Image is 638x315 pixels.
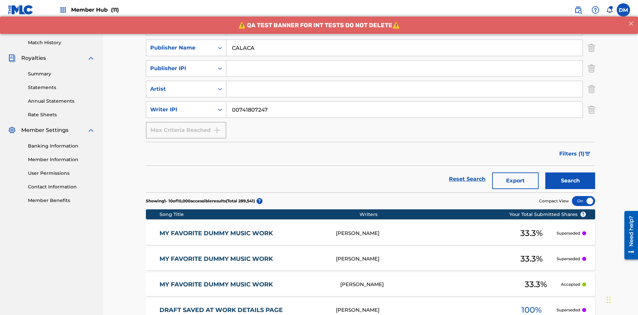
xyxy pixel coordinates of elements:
span: Royalties [21,54,46,62]
span: Compact View [539,198,569,204]
div: Song Title [159,211,360,218]
img: search [574,6,582,14]
div: Drag [607,290,611,310]
button: Search [545,172,595,189]
div: [PERSON_NAME] [340,281,511,288]
div: Artist [150,85,210,93]
p: Showing 1 - 10 of 10,000 accessible results (Total 289,541 ) [146,198,255,204]
div: [PERSON_NAME] [336,230,507,237]
div: Help [589,3,602,17]
a: MY FAVORITE DUMMY MUSIC WORK [159,230,327,237]
button: Filters (1) [555,146,595,162]
img: help [591,6,599,14]
a: Match History [28,39,95,46]
img: MLC Logo [8,5,34,15]
span: Your Total Submitted Shares [509,211,586,218]
div: Writers [360,211,530,218]
a: Member Information [28,156,95,163]
a: Annual Statements [28,98,95,105]
div: Publisher Name [150,44,210,52]
img: Royalties [8,54,16,62]
img: Delete Criterion [588,81,595,97]
div: [PERSON_NAME] [336,255,507,263]
img: filter [585,152,590,156]
img: expand [87,126,95,134]
span: 33.3 % [520,253,543,265]
p: Superseded [557,256,580,262]
a: MY FAVORITE DUMMY MUSIC WORK [159,281,332,288]
img: expand [87,54,95,62]
div: [PERSON_NAME] [336,306,507,314]
p: Superseded [557,307,580,313]
a: Statements [28,84,95,91]
a: Public Search [572,3,585,17]
iframe: Resource Center [619,208,638,263]
span: 33.3 % [520,227,543,239]
a: Summary [28,70,95,77]
img: Top Rightsholders [59,6,67,14]
a: Contact Information [28,183,95,190]
a: Reset Search [446,172,489,186]
img: Delete Criterion [588,101,595,118]
img: Delete Criterion [588,40,595,56]
span: ? [257,198,263,204]
div: Publisher IPI [150,64,210,72]
a: Banking Information [28,143,95,150]
span: ? [581,212,586,217]
p: Accepted [561,281,580,287]
span: Member Hub [71,6,119,14]
p: Superseded [557,230,580,236]
span: 33.3 % [525,278,547,290]
img: Member Settings [8,126,16,134]
span: Member Settings [21,126,68,134]
div: User Menu [617,3,630,17]
span: Filters ( 1 ) [559,150,585,158]
a: Rate Sheets [28,111,95,118]
div: Writer IPI [150,106,210,114]
a: User Permissions [28,170,95,177]
a: DRAFT SAVED AT WORK DETAILS PAGE [159,306,327,314]
button: Export [492,172,539,189]
div: Notifications [606,7,613,13]
iframe: Chat Widget [605,283,638,315]
span: (11) [111,7,119,13]
a: Member Benefits [28,197,95,204]
a: MY FAVORITE DUMMY MUSIC WORK [159,255,327,263]
img: Delete Criterion [588,60,595,77]
span: ⚠️ QA TEST BANNER FOR INT TESTS DO NOT DELETE⚠️ [238,5,400,12]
